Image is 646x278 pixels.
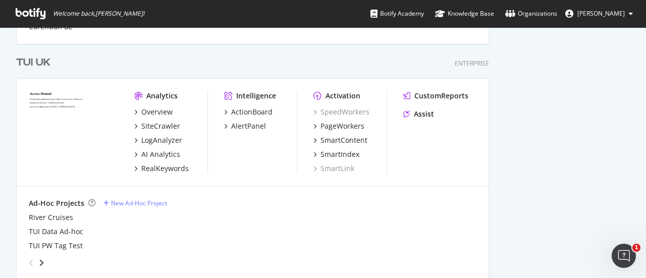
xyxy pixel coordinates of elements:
a: TUI Data Ad-hoc [29,227,83,237]
div: Assist [414,109,434,119]
a: SiteCrawler [134,121,180,131]
button: [PERSON_NAME] [557,6,641,22]
iframe: Intercom live chat [612,244,636,268]
div: Analytics [146,91,178,101]
a: CustomReports [403,91,468,101]
img: tui.co.uk [29,91,118,162]
a: SmartIndex [313,149,359,159]
div: RealKeywords [141,163,189,174]
span: Simone De Palma [577,9,625,18]
div: ActionBoard [231,107,273,117]
div: PageWorkers [320,121,364,131]
a: SmartLink [313,163,354,174]
div: AI Analytics [141,149,180,159]
a: ActionBoard [224,107,273,117]
a: LogAnalyzer [134,135,182,145]
a: AlertPanel [224,121,266,131]
a: TUI UK [16,55,55,70]
div: SmartContent [320,135,367,145]
div: TUI UK [16,55,50,70]
a: Assist [403,109,434,119]
div: Ad-Hoc Projects [29,198,84,208]
span: 1 [632,244,640,252]
a: New Ad-Hoc Project [103,199,167,207]
a: PageWorkers [313,121,364,131]
div: CustomReports [414,91,468,101]
div: angle-left [25,255,38,271]
div: angle-right [38,258,45,268]
div: SiteCrawler [141,121,180,131]
a: AI Analytics [134,149,180,159]
div: New Ad-Hoc Project [111,199,167,207]
div: Activation [326,91,360,101]
a: SmartContent [313,135,367,145]
div: Intelligence [236,91,276,101]
div: Enterprise [455,59,489,68]
div: Organizations [505,9,557,19]
div: LogAnalyzer [141,135,182,145]
div: Overview [141,107,173,117]
a: TUI PW Tag Test [29,241,83,251]
a: River Cruises [29,212,73,223]
span: Welcome back, [PERSON_NAME] ! [53,10,144,18]
div: Botify Academy [370,9,424,19]
a: Overview [134,107,173,117]
div: AlertPanel [231,121,266,131]
a: SpeedWorkers [313,107,369,117]
a: RealKeywords [134,163,189,174]
div: Knowledge Base [435,9,494,19]
div: SmartIndex [320,149,359,159]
